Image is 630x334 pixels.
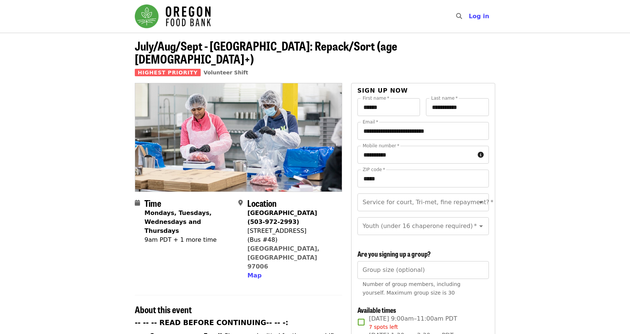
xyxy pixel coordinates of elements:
[357,98,420,116] input: First name
[247,235,336,244] div: (Bus #48)
[135,303,192,316] span: About this event
[247,209,317,225] strong: [GEOGRAPHIC_DATA] (503-972-2993)
[204,70,248,76] a: Volunteer Shift
[135,83,342,191] img: July/Aug/Sept - Beaverton: Repack/Sort (age 10+) organized by Oregon Food Bank
[357,146,475,164] input: Mobile number
[357,87,408,94] span: Sign up now
[456,13,462,20] i: search icon
[357,122,489,140] input: Email
[469,13,489,20] span: Log in
[363,144,399,148] label: Mobile number
[135,199,140,206] i: calendar icon
[357,249,431,258] span: Are you signing up a group?
[426,98,489,116] input: Last name
[369,324,398,330] span: 7 spots left
[247,271,261,280] button: Map
[363,96,389,100] label: First name
[369,314,457,331] span: [DATE] 9:00am–11:00am PDT
[357,305,396,315] span: Available times
[135,319,288,327] strong: -- -- -- READ BEFORE CONTINUING-- -- -:
[135,37,397,67] span: July/Aug/Sept - [GEOGRAPHIC_DATA]: Repack/Sort (age [DEMOGRAPHIC_DATA]+)
[363,281,461,296] span: Number of group members, including yourself. Maximum group size is 30
[247,196,277,209] span: Location
[247,227,336,235] div: [STREET_ADDRESS]
[357,261,489,279] input: [object Object]
[478,151,484,158] i: circle-info icon
[238,199,243,206] i: map-marker-alt icon
[476,197,486,208] button: Open
[144,235,232,244] div: 9am PDT + 1 more time
[431,96,458,100] label: Last name
[463,9,495,24] button: Log in
[247,272,261,279] span: Map
[144,196,161,209] span: Time
[467,7,472,25] input: Search
[144,209,211,234] strong: Mondays, Tuesdays, Wednesdays and Thursdays
[357,170,489,187] input: ZIP code
[135,4,211,28] img: Oregon Food Bank - Home
[476,221,486,231] button: Open
[247,245,319,270] a: [GEOGRAPHIC_DATA], [GEOGRAPHIC_DATA] 97006
[363,167,385,172] label: ZIP code
[135,69,201,76] span: Highest Priority
[363,120,378,124] label: Email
